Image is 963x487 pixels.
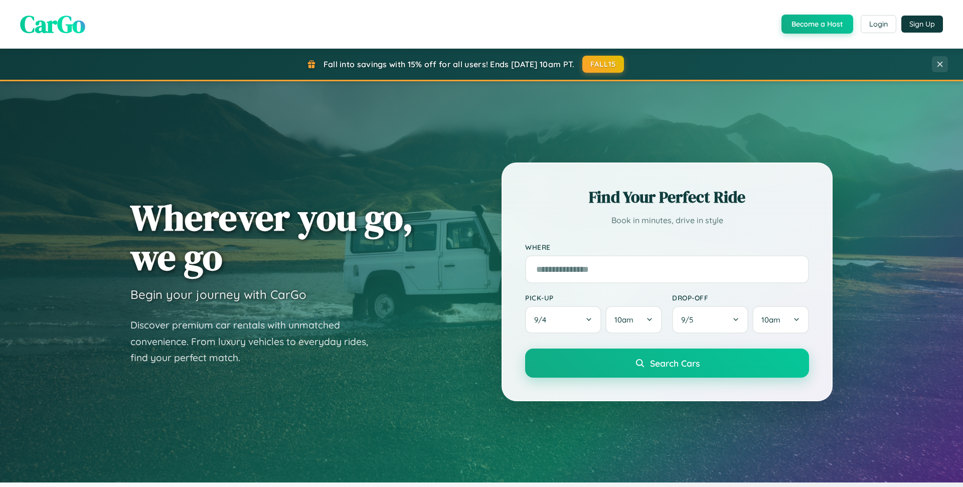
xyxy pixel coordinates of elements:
h2: Find Your Perfect Ride [525,186,809,208]
label: Pick-up [525,293,662,302]
span: CarGo [20,8,85,41]
h1: Wherever you go, we go [130,198,413,277]
label: Where [525,243,809,251]
button: 10am [752,306,809,334]
button: Become a Host [781,15,853,34]
span: 9 / 5 [681,315,698,324]
span: Search Cars [650,358,700,369]
button: 10am [605,306,662,334]
p: Book in minutes, drive in style [525,213,809,228]
p: Discover premium car rentals with unmatched convenience. From luxury vehicles to everyday rides, ... [130,317,381,366]
span: Fall into savings with 15% off for all users! Ends [DATE] 10am PT. [324,59,575,69]
button: 9/4 [525,306,601,334]
span: 10am [761,315,780,324]
button: FALL15 [582,56,624,73]
span: 10am [614,315,633,324]
button: Search Cars [525,349,809,378]
button: Login [861,15,896,33]
button: 9/5 [672,306,748,334]
h3: Begin your journey with CarGo [130,287,306,302]
label: Drop-off [672,293,809,302]
button: Sign Up [901,16,943,33]
span: 9 / 4 [534,315,551,324]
